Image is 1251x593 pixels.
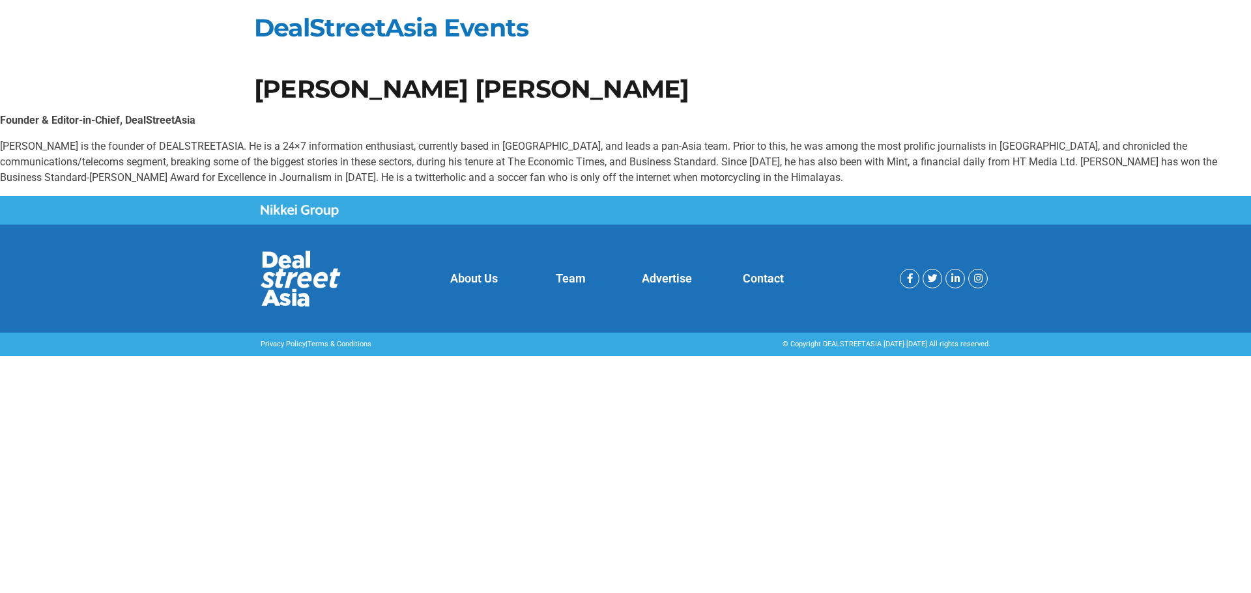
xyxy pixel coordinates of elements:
a: About Us [450,271,498,285]
div: © Copyright DEALSTREETASIA [DATE]-[DATE] All rights reserved. [632,339,990,350]
a: DealStreetAsia Events [254,12,528,43]
a: Team [556,271,586,285]
img: Nikkei Group [261,204,339,217]
p: | [261,339,619,350]
a: Contact [743,271,784,285]
a: Advertise [642,271,692,285]
a: Terms & Conditions [308,340,371,348]
a: Privacy Policy [261,340,306,348]
h1: [PERSON_NAME] [PERSON_NAME] [254,77,997,102]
